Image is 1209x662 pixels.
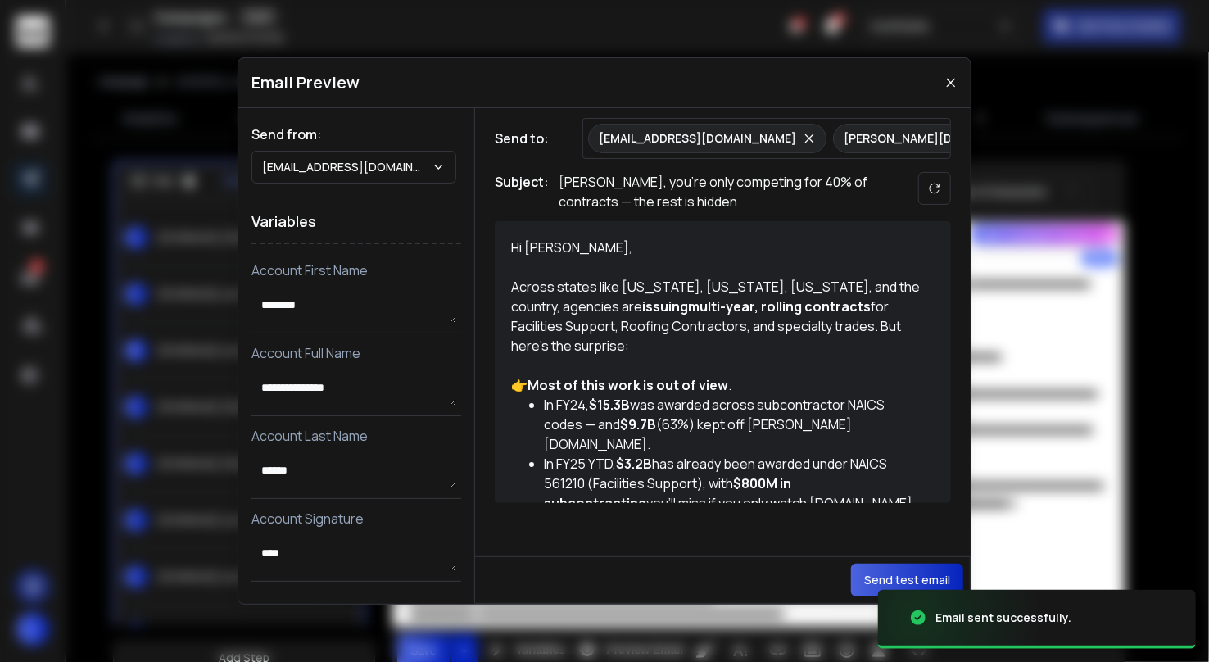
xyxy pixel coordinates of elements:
div: Across states like [US_STATE], [US_STATE], [US_STATE], and the country, agencies are for Faciliti... [511,277,921,356]
div: 👉 . [511,375,921,395]
strong: $3.2B [616,455,652,473]
p: [EMAIL_ADDRESS][DOMAIN_NAME] [599,130,796,147]
h1: Send from: [251,125,461,144]
p: [PERSON_NAME], you’re only competing for 40% of contracts — the rest is hidden [559,172,886,211]
li: In FY24, was awarded across subcontractor NAICS codes — and (63%) kept off [PERSON_NAME][DOMAIN_N... [544,395,921,454]
div: Email sent successfully. [935,610,1071,626]
p: [EMAIL_ADDRESS][DOMAIN_NAME] [262,159,432,175]
div: Hi [PERSON_NAME], [511,238,921,257]
strong: $9.7B [620,415,656,433]
strong: Most of this work is out of view [528,376,728,394]
button: Send test email [851,564,963,596]
p: Account Last Name [251,426,461,446]
h1: Variables [251,200,461,244]
p: Account First Name [251,261,461,280]
strong: multi-year, rolling contracts [688,297,871,315]
h1: Subject: [495,172,549,211]
p: Account Full Name [251,343,461,363]
li: In FY25 YTD, has already been awarded under NAICS 561210 (Facilities Support), with you’ll miss i... [544,454,921,513]
p: Account Signature [251,509,461,528]
strong: issuing [642,297,688,315]
h1: Send to: [495,129,560,148]
h1: Email Preview [251,71,360,94]
strong: $15.3B [589,396,630,414]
